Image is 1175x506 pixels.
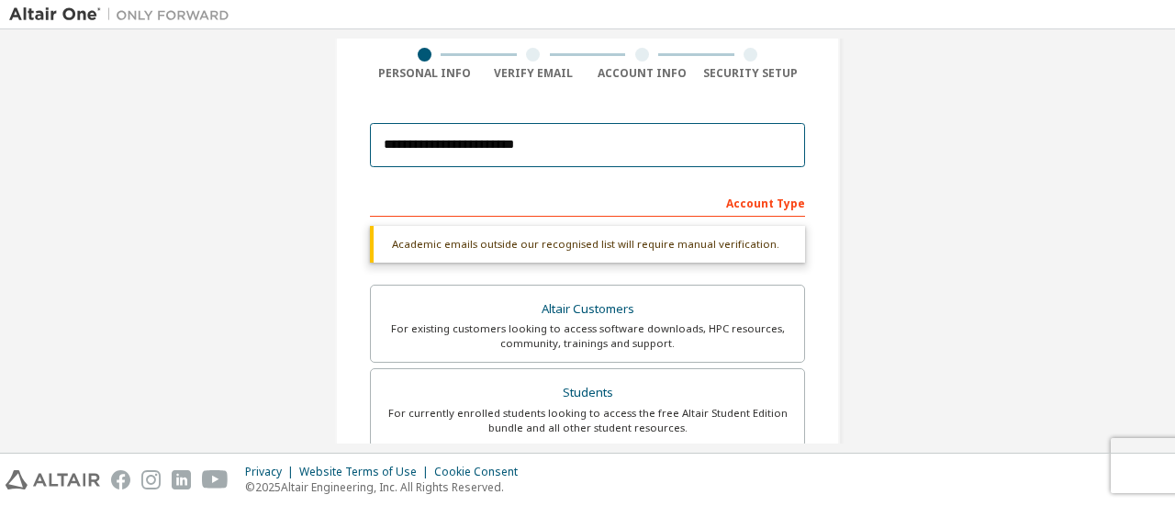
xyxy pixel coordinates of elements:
img: linkedin.svg [172,470,191,489]
div: Website Terms of Use [299,465,434,479]
div: For currently enrolled students looking to access the free Altair Student Edition bundle and all ... [382,406,793,435]
div: Academic emails outside our recognised list will require manual verification. [370,226,805,263]
div: Account Type [370,187,805,217]
img: youtube.svg [202,470,229,489]
div: Altair Customers [382,297,793,322]
div: Account Info [587,66,697,81]
div: Verify Email [479,66,588,81]
div: Security Setup [697,66,806,81]
img: altair_logo.svg [6,470,100,489]
div: Privacy [245,465,299,479]
img: facebook.svg [111,470,130,489]
div: Students [382,380,793,406]
div: Personal Info [370,66,479,81]
div: For existing customers looking to access software downloads, HPC resources, community, trainings ... [382,321,793,351]
img: instagram.svg [141,470,161,489]
div: Cookie Consent [434,465,529,479]
img: Altair One [9,6,239,24]
p: © 2025 Altair Engineering, Inc. All Rights Reserved. [245,479,529,495]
